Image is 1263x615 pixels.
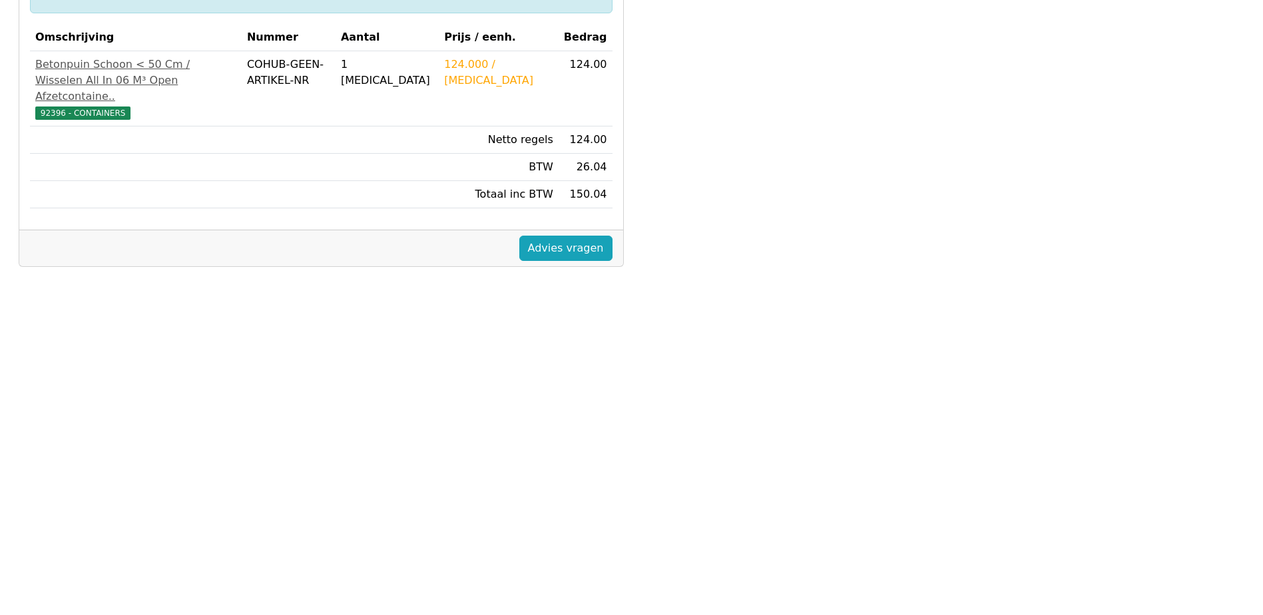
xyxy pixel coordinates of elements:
[242,24,336,51] th: Nummer
[519,236,613,261] a: Advies vragen
[439,154,559,181] td: BTW
[341,57,433,89] div: 1 [MEDICAL_DATA]
[30,24,242,51] th: Omschrijving
[439,181,559,208] td: Totaal inc BTW
[559,126,613,154] td: 124.00
[559,51,613,126] td: 124.00
[242,51,336,126] td: COHUB-GEEN-ARTIKEL-NR
[336,24,439,51] th: Aantal
[444,57,553,89] div: 124.000 / [MEDICAL_DATA]
[559,181,613,208] td: 150.04
[35,57,236,120] a: Betonpuin Schoon < 50 Cm / Wisselen All In 06 M³ Open Afzetcontaine..92396 - CONTAINERS
[439,24,559,51] th: Prijs / eenh.
[559,154,613,181] td: 26.04
[35,106,130,120] span: 92396 - CONTAINERS
[35,57,236,104] div: Betonpuin Schoon < 50 Cm / Wisselen All In 06 M³ Open Afzetcontaine..
[439,126,559,154] td: Netto regels
[559,24,613,51] th: Bedrag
